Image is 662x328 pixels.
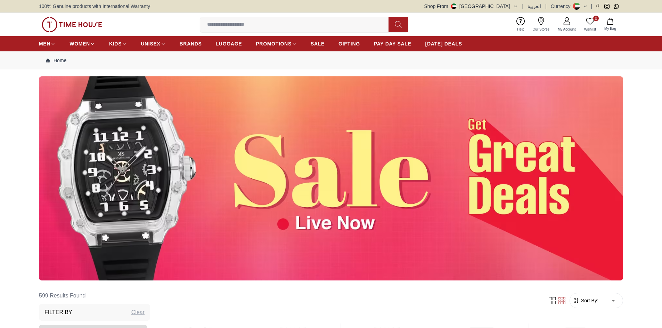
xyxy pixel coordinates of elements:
[256,37,297,50] a: PROMOTIONS
[39,40,50,47] span: MEN
[591,3,592,10] span: |
[425,40,462,47] span: [DATE] DEALS
[141,40,160,47] span: UNISEX
[311,37,325,50] a: SALE
[530,27,552,32] span: Our Stores
[216,40,242,47] span: LUGGAGE
[600,16,620,33] button: My Bag
[522,3,524,10] span: |
[602,26,619,31] span: My Bag
[44,308,72,317] h3: Filter By
[70,37,95,50] a: WOMEN
[46,57,66,64] a: Home
[338,40,360,47] span: GIFTING
[581,27,599,32] span: Wishlist
[180,37,202,50] a: BRANDS
[614,4,619,9] a: Whatsapp
[593,16,599,21] span: 0
[580,297,598,304] span: Sort By:
[580,16,600,33] a: 0Wishlist
[551,3,573,10] div: Currency
[109,37,127,50] a: KIDS
[338,37,360,50] a: GIFTING
[545,3,547,10] span: |
[604,4,610,9] a: Instagram
[311,40,325,47] span: SALE
[514,27,527,32] span: Help
[595,4,600,9] a: Facebook
[180,40,202,47] span: BRANDS
[141,37,165,50] a: UNISEX
[256,40,292,47] span: PROMOTIONS
[216,37,242,50] a: LUGGAGE
[555,27,579,32] span: My Account
[425,37,462,50] a: [DATE] DEALS
[70,40,90,47] span: WOMEN
[528,3,541,10] button: العربية
[131,308,145,317] div: Clear
[42,17,102,32] img: ...
[39,37,56,50] a: MEN
[39,3,150,10] span: 100% Genuine products with International Warranty
[39,51,623,69] nav: Breadcrumb
[374,40,411,47] span: PAY DAY SALE
[513,16,529,33] a: Help
[39,287,150,304] h6: 599 Results Found
[424,3,518,10] button: Shop From[GEOGRAPHIC_DATA]
[451,3,457,9] img: United Arab Emirates
[374,37,411,50] a: PAY DAY SALE
[529,16,554,33] a: Our Stores
[39,76,623,280] img: ...
[573,297,598,304] button: Sort By:
[109,40,122,47] span: KIDS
